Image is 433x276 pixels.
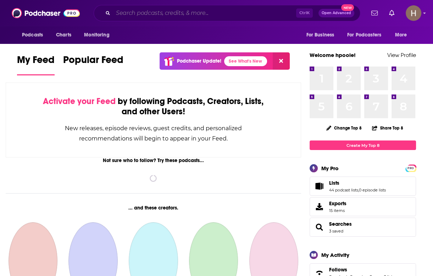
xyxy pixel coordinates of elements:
[329,180,339,186] span: Lists
[329,200,346,207] span: Exports
[177,58,221,64] p: Podchaser Update!
[43,96,116,107] span: Activate your Feed
[358,188,359,192] span: ,
[79,28,118,42] button: open menu
[406,5,421,21] img: User Profile
[322,11,351,15] span: Open Advanced
[329,229,343,234] a: 3 saved
[321,165,339,172] div: My Pro
[406,165,415,171] a: PRO
[312,181,326,191] a: Lists
[301,28,343,42] button: open menu
[17,54,55,70] span: My Feed
[329,180,386,186] a: Lists
[347,30,381,40] span: For Podcasters
[94,5,360,21] div: Search podcasts, credits, & more...
[359,188,386,192] a: 0 episode lists
[17,28,52,42] button: open menu
[329,188,358,192] a: 44 podcast lists
[387,52,416,58] a: View Profile
[310,52,356,58] a: Welcome hpoole!
[63,54,123,75] a: Popular Feed
[310,197,416,216] a: Exports
[329,208,346,213] span: 15 items
[17,54,55,75] a: My Feed
[56,30,71,40] span: Charts
[22,30,43,40] span: Podcasts
[224,56,267,66] a: See What's New
[6,157,301,163] div: Not sure who to follow? Try these podcasts...
[51,28,76,42] a: Charts
[321,252,349,258] div: My Activity
[395,30,407,40] span: More
[341,4,354,11] span: New
[390,28,416,42] button: open menu
[6,205,301,211] div: ... and these creators.
[306,30,334,40] span: For Business
[329,221,352,227] a: Searches
[41,96,265,117] div: by following Podcasts, Creators, Lists, and other Users!
[329,266,394,273] a: Follows
[63,54,123,70] span: Popular Feed
[322,123,366,132] button: Change Top 8
[372,121,404,135] button: Share Top 8
[343,28,392,42] button: open menu
[329,266,347,273] span: Follows
[296,8,313,18] span: Ctrl K
[310,140,416,150] a: Create My Top 8
[84,30,109,40] span: Monitoring
[318,9,354,17] button: Open AdvancedNew
[312,222,326,232] a: Searches
[41,123,265,144] div: New releases, episode reviews, guest credits, and personalized recommendations will begin to appe...
[386,7,397,19] a: Show notifications dropdown
[406,5,421,21] button: Show profile menu
[406,5,421,21] span: Logged in as hpoole
[312,202,326,212] span: Exports
[310,218,416,237] span: Searches
[113,7,296,19] input: Search podcasts, credits, & more...
[310,177,416,196] span: Lists
[12,6,80,20] img: Podchaser - Follow, Share and Rate Podcasts
[368,7,381,19] a: Show notifications dropdown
